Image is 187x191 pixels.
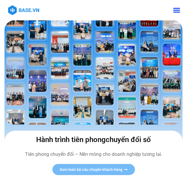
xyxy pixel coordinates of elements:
span: chuyển đổi số [106,135,151,144]
div: Menu Toggle [171,5,182,16]
h2: Hành trình tiên phong [9,135,178,144]
a: Xem toàn bộ câu chuyện khách hàng [52,164,135,175]
p: Tiên phong chuyển đổi – Nền móng cho doanh nghiệp tương lai. [9,151,178,158]
span: Xem toàn bộ câu chuyện khách hàng [60,168,122,171]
